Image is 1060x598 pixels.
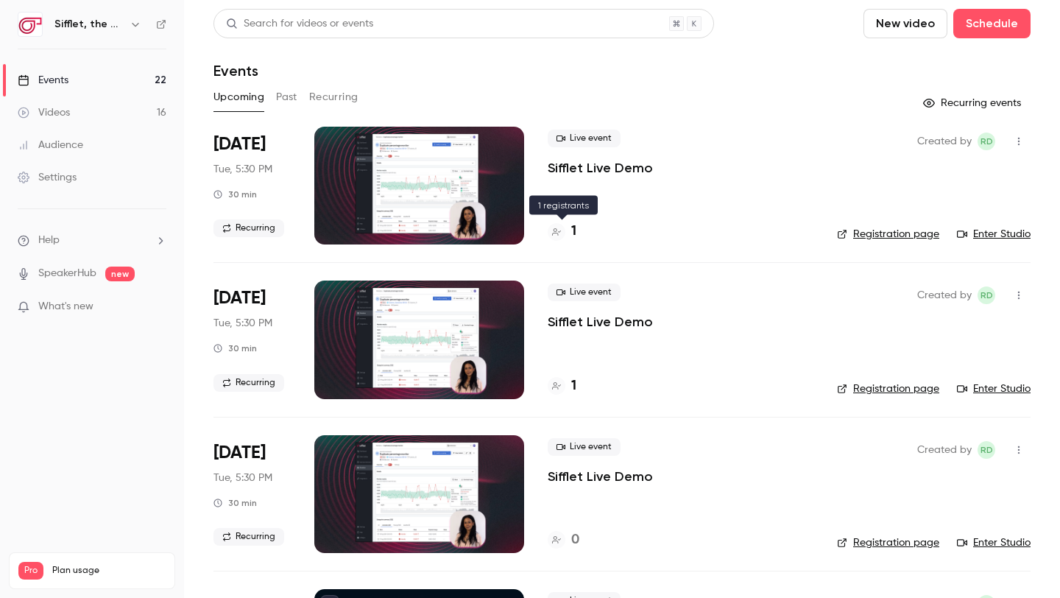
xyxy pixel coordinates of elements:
[18,138,83,152] div: Audience
[981,441,993,459] span: RD
[571,222,576,242] h4: 1
[213,342,257,354] div: 30 min
[213,497,257,509] div: 30 min
[548,284,621,301] span: Live event
[978,133,995,150] span: Romain Doutriaux
[213,374,284,392] span: Recurring
[213,162,272,177] span: Tue, 5:30 PM
[213,219,284,237] span: Recurring
[226,16,373,32] div: Search for videos or events
[953,9,1031,38] button: Schedule
[38,266,96,281] a: SpeakerHub
[917,441,972,459] span: Created by
[957,227,1031,242] a: Enter Studio
[863,9,947,38] button: New video
[213,471,272,485] span: Tue, 5:30 PM
[978,441,995,459] span: Romain Doutriaux
[105,267,135,281] span: new
[213,127,291,245] div: Oct 14 Tue, 5:30 PM (Europe/Paris)
[213,528,284,546] span: Recurring
[309,85,358,109] button: Recurring
[548,468,653,485] a: Sifflet Live Demo
[18,170,77,185] div: Settings
[548,438,621,456] span: Live event
[917,133,972,150] span: Created by
[18,73,68,88] div: Events
[837,227,939,242] a: Registration page
[957,381,1031,396] a: Enter Studio
[18,105,70,120] div: Videos
[18,562,43,580] span: Pro
[571,530,579,550] h4: 0
[917,286,972,304] span: Created by
[981,133,993,150] span: RD
[548,530,579,550] a: 0
[548,130,621,147] span: Live event
[916,91,1031,115] button: Recurring events
[276,85,297,109] button: Past
[837,535,939,550] a: Registration page
[52,565,166,577] span: Plan usage
[571,376,576,396] h4: 1
[837,381,939,396] a: Registration page
[149,300,166,314] iframe: Noticeable Trigger
[213,286,266,310] span: [DATE]
[18,233,166,248] li: help-dropdown-opener
[981,286,993,304] span: RD
[213,441,266,465] span: [DATE]
[213,62,258,80] h1: Events
[213,189,257,200] div: 30 min
[548,313,653,331] a: Sifflet Live Demo
[213,85,264,109] button: Upcoming
[957,535,1031,550] a: Enter Studio
[548,159,653,177] a: Sifflet Live Demo
[54,17,124,32] h6: Sifflet, the AI-augmented data observability platform built for data teams with business users in...
[38,299,93,314] span: What's new
[38,233,60,248] span: Help
[18,13,42,36] img: Sifflet, the AI-augmented data observability platform built for data teams with business users in...
[213,435,291,553] div: Nov 11 Tue, 5:30 PM (Europe/Paris)
[213,133,266,156] span: [DATE]
[978,286,995,304] span: Romain Doutriaux
[213,316,272,331] span: Tue, 5:30 PM
[213,281,291,398] div: Oct 28 Tue, 5:30 PM (Europe/Paris)
[548,222,576,242] a: 1
[548,376,576,396] a: 1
